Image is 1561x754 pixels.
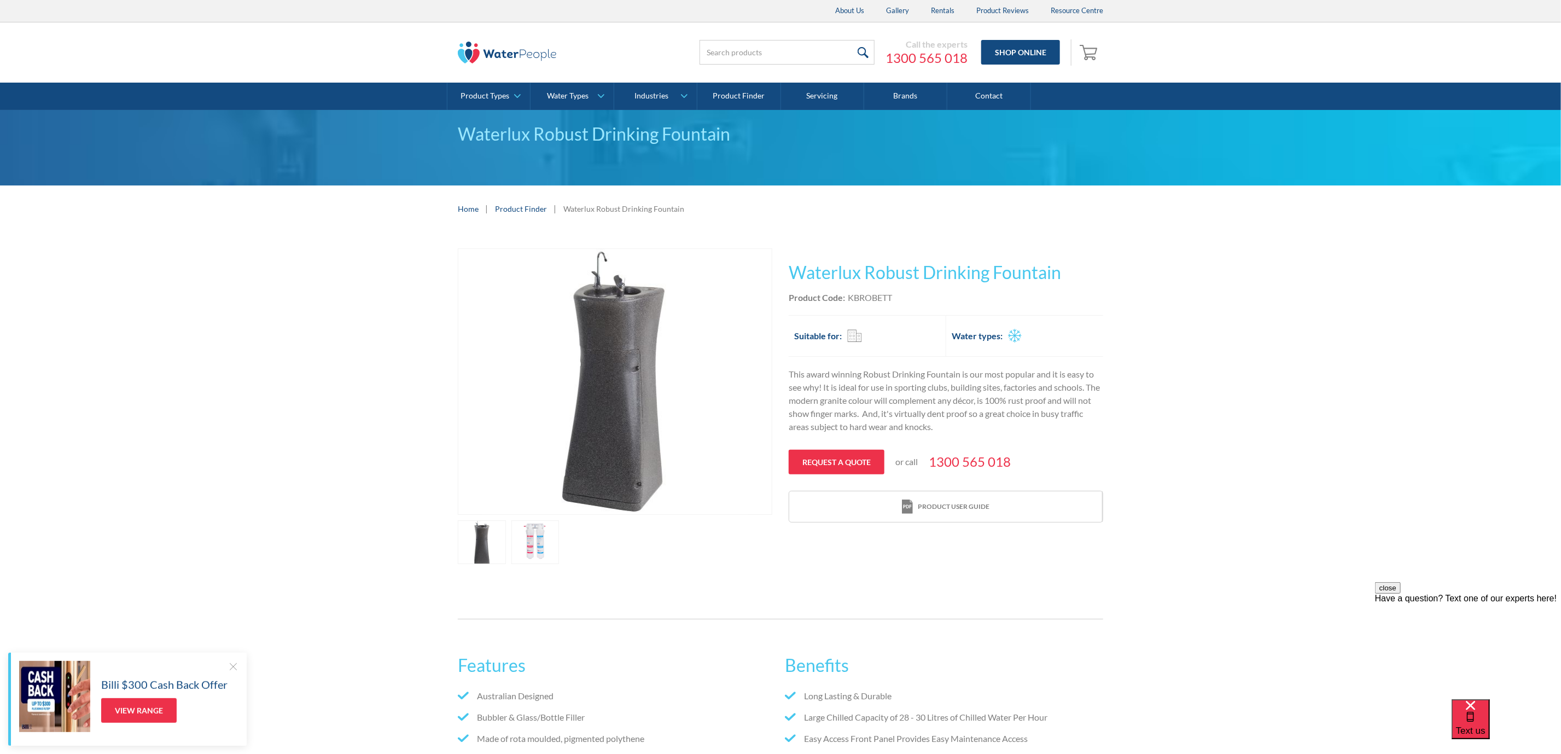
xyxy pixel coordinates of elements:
[484,202,490,215] div: |
[458,42,556,63] img: The Water People
[552,202,558,215] div: |
[789,259,1103,286] h1: Waterlux Robust Drinking Fountain
[1080,43,1100,61] img: shopping cart
[886,50,968,66] a: 1300 565 018
[563,203,684,214] div: Waterlux Robust Drinking Fountain
[458,711,776,724] li: Bubbler & Glass/Bottle Filler
[785,711,1103,724] li: Large Chilled Capacity of 28 - 30 Litres of Chilled Water Per Hour
[785,652,1103,678] h2: Benefits
[848,291,892,304] div: KBROBETT
[697,83,780,110] a: Product Finder
[886,39,968,50] div: Call the experts
[101,676,228,693] h5: Billi $300 Cash Back Offer
[895,455,918,468] p: or call
[789,450,884,474] a: Request a quote
[458,121,1103,147] div: Waterlux Robust Drinking Fountain
[929,452,1011,472] a: 1300 565 018
[789,368,1103,433] p: This award winning Robust Drinking Fountain is our most popular and it is easy to see why! It is ...
[789,491,1102,523] a: print iconProduct user guide
[864,83,947,110] a: Brands
[781,83,864,110] a: Servicing
[1452,699,1561,754] iframe: podium webchat widget bubble
[458,652,776,678] h2: Features
[785,689,1103,703] li: Long Lasting & Durable
[902,500,913,514] img: print icon
[634,91,668,101] div: Industries
[458,248,772,515] a: open lightbox
[482,249,748,514] img: Waterlux Robust Drinking Fountain
[981,40,1060,65] a: Shop Online
[461,91,509,101] div: Product Types
[700,40,875,65] input: Search products
[458,689,776,703] li: Australian Designed
[19,661,90,732] img: Billi $300 Cash Back Offer
[101,698,177,723] a: View Range
[495,203,547,214] a: Product Finder
[789,292,845,303] strong: Product Code:
[458,732,776,745] li: Made of rota moulded, pigmented polythene
[952,329,1003,343] h2: Water types:
[947,83,1030,110] a: Contact
[1077,39,1103,66] a: Open empty cart
[794,329,842,343] h2: Suitable for:
[1375,582,1561,714] iframe: podium webchat widget prompt
[458,520,506,564] a: open lightbox
[447,83,530,110] a: Product Types
[531,83,613,110] a: Water Types
[511,520,560,564] a: open lightbox
[458,203,479,214] a: Home
[614,83,697,110] a: Industries
[918,502,990,512] div: Product user guide
[547,91,589,101] div: Water Types
[785,732,1103,745] li: Easy Access Front Panel Provides Easy Maintenance Access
